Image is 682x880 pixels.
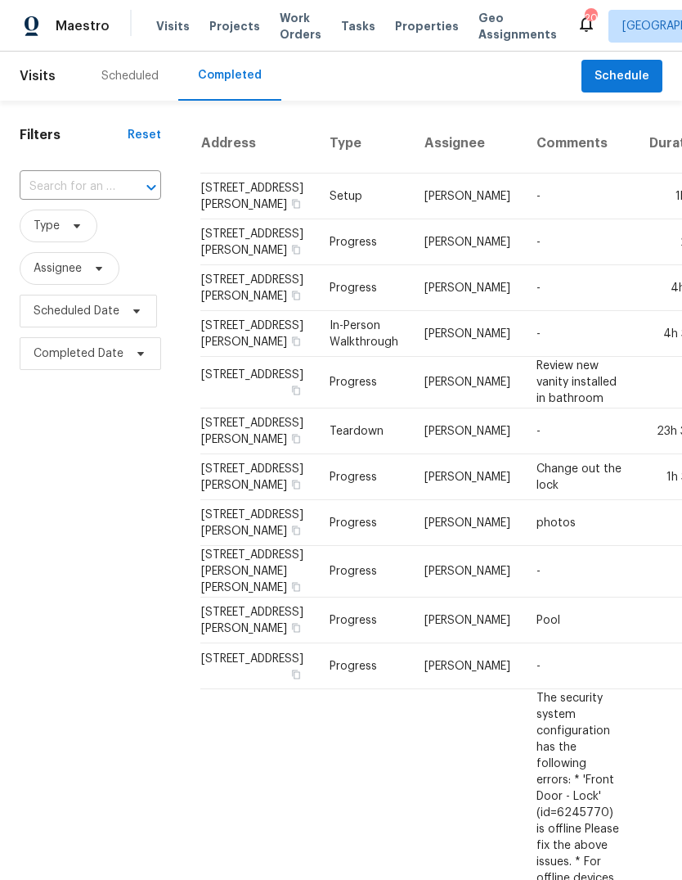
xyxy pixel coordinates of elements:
td: [STREET_ADDRESS][PERSON_NAME] [200,219,316,265]
td: [STREET_ADDRESS][PERSON_NAME][PERSON_NAME] [200,546,316,598]
span: Scheduled Date [34,303,119,319]
span: Type [34,218,60,234]
span: Geo Assignments [478,10,557,43]
button: Schedule [581,60,662,93]
span: Visits [156,18,190,34]
td: Progress [316,454,411,500]
td: [STREET_ADDRESS][PERSON_NAME] [200,311,316,357]
th: Assignee [411,114,523,174]
span: Schedule [595,66,649,87]
td: [PERSON_NAME] [411,311,523,357]
div: Reset [128,127,161,143]
td: - [523,265,636,311]
td: Change out the lock [523,454,636,500]
td: [PERSON_NAME] [411,500,523,546]
button: Copy Address [289,288,303,303]
td: [STREET_ADDRESS][PERSON_NAME] [200,408,316,454]
td: - [523,408,636,454]
button: Open [140,176,163,199]
span: Visits [20,58,56,94]
td: photos [523,500,636,546]
td: - [523,643,636,689]
td: Progress [316,219,411,265]
td: [PERSON_NAME] [411,598,523,643]
td: - [523,311,636,357]
div: Scheduled [101,68,159,84]
span: Projects [209,18,260,34]
th: Type [316,114,411,174]
button: Copy Address [289,667,303,682]
h1: Filters [20,127,128,143]
td: [STREET_ADDRESS][PERSON_NAME] [200,454,316,500]
span: Tasks [341,20,375,32]
td: [PERSON_NAME] [411,265,523,311]
td: [STREET_ADDRESS][PERSON_NAME] [200,174,316,219]
span: Maestro [56,18,110,34]
button: Copy Address [289,431,303,446]
td: Review new vanity installed in bathroom [523,357,636,408]
td: [STREET_ADDRESS] [200,643,316,689]
td: [STREET_ADDRESS][PERSON_NAME] [200,500,316,546]
td: Setup [316,174,411,219]
button: Copy Address [289,242,303,257]
td: - [523,219,636,265]
td: [PERSON_NAME] [411,546,523,598]
td: Progress [316,265,411,311]
td: [STREET_ADDRESS] [200,357,316,408]
td: Progress [316,598,411,643]
span: Properties [395,18,459,34]
button: Copy Address [289,196,303,211]
td: [PERSON_NAME] [411,454,523,500]
th: Address [200,114,316,174]
td: [PERSON_NAME] [411,643,523,689]
button: Copy Address [289,477,303,492]
td: Progress [316,546,411,598]
td: Progress [316,643,411,689]
td: [PERSON_NAME] [411,174,523,219]
span: Assignee [34,260,82,277]
div: Completed [198,67,262,83]
th: Comments [523,114,636,174]
td: - [523,174,636,219]
td: In-Person Walkthrough [316,311,411,357]
span: Work Orders [280,10,321,43]
span: Completed Date [34,345,123,362]
td: Teardown [316,408,411,454]
button: Copy Address [289,621,303,635]
td: Progress [316,357,411,408]
td: [STREET_ADDRESS][PERSON_NAME] [200,598,316,643]
button: Copy Address [289,383,303,398]
input: Search for an address... [20,174,115,200]
button: Copy Address [289,523,303,538]
td: [PERSON_NAME] [411,408,523,454]
button: Copy Address [289,580,303,594]
td: [PERSON_NAME] [411,219,523,265]
button: Copy Address [289,334,303,349]
td: Progress [316,500,411,546]
td: Pool [523,598,636,643]
td: [PERSON_NAME] [411,357,523,408]
div: 20 [585,10,596,26]
td: - [523,546,636,598]
td: [STREET_ADDRESS][PERSON_NAME] [200,265,316,311]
